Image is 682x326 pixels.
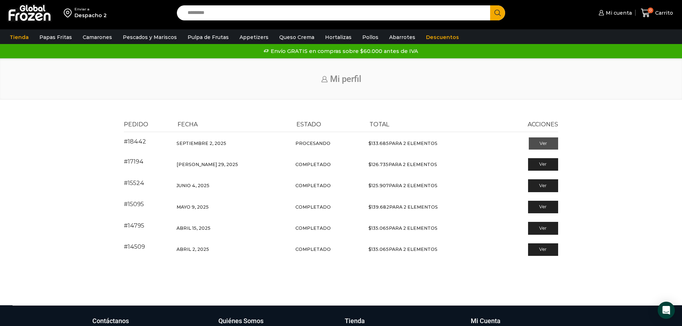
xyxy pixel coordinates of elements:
a: Ver [528,179,558,192]
td: para 2 elementos [366,154,498,175]
td: Completado [292,154,365,175]
a: Ver número del pedido 15524 [124,180,144,186]
span: $ [368,183,371,188]
div: Despacho 2 [74,12,107,19]
a: 0 Carrito [639,5,675,21]
td: Completado [292,218,365,239]
h3: Contáctanos [92,316,129,326]
a: Ver [528,222,558,235]
h3: Tienda [345,316,365,326]
span: Mi cuenta [604,9,632,16]
td: Completado [292,239,365,260]
a: Ver número del pedido 14795 [124,222,144,229]
span: Carrito [653,9,673,16]
span: Acciones [528,121,558,128]
span: 135.065 [368,225,389,231]
span: 126.735 [368,162,388,167]
a: Queso Crema [276,30,318,44]
time: Mayo 9, 2025 [176,204,209,210]
time: Septiembre 2, 2025 [176,141,226,146]
a: Pollos [359,30,382,44]
td: Completado [292,196,365,218]
span: 135.065 [368,247,389,252]
a: Ver número del pedido 15095 [124,201,144,208]
span: Total [369,121,389,128]
span: 125.907 [368,183,389,188]
a: Ver [528,158,558,171]
img: address-field-icon.svg [64,7,74,19]
a: Appetizers [236,30,272,44]
h3: Mi Cuenta [471,316,500,326]
a: Abarrotes [386,30,419,44]
span: $ [368,225,371,231]
td: para 2 elementos [366,175,498,196]
a: Camarones [79,30,116,44]
a: Descuentos [422,30,463,44]
td: para 2 elementos [366,196,498,218]
a: Tienda [6,30,32,44]
h3: Quiénes Somos [218,316,263,326]
span: 0 [648,8,653,13]
a: Mi cuenta [597,6,632,20]
a: Ver [528,201,558,214]
span: $ [368,204,371,210]
span: 133.685 [368,141,389,146]
time: Junio 4, 2025 [176,183,209,188]
td: Completado [292,175,365,196]
a: Ver [529,137,558,150]
span: $ [368,141,371,146]
td: para 2 elementos [366,239,498,260]
div: Open Intercom Messenger [658,302,675,319]
td: Procesando [292,132,365,154]
time: Abril 15, 2025 [176,225,211,231]
a: Ver número del pedido 14509 [124,243,145,250]
a: Pescados y Mariscos [119,30,180,44]
span: Estado [296,121,321,128]
a: Hortalizas [321,30,355,44]
button: Search button [490,5,505,20]
span: $ [368,162,371,167]
a: Ver número del pedido 17194 [124,158,144,165]
span: Mi perfil [330,74,361,84]
span: 139.682 [368,204,389,210]
span: Pedido [124,121,148,128]
time: Abril 2, 2025 [176,247,209,252]
span: Fecha [178,121,198,128]
a: Ver [528,243,558,256]
span: $ [368,247,371,252]
a: Ver número del pedido 18442 [124,138,146,145]
td: para 2 elementos [366,132,498,154]
a: Papas Fritas [36,30,76,44]
a: Pulpa de Frutas [184,30,232,44]
td: para 2 elementos [366,218,498,239]
time: [PERSON_NAME] 29, 2025 [176,162,238,167]
div: Enviar a [74,7,107,12]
